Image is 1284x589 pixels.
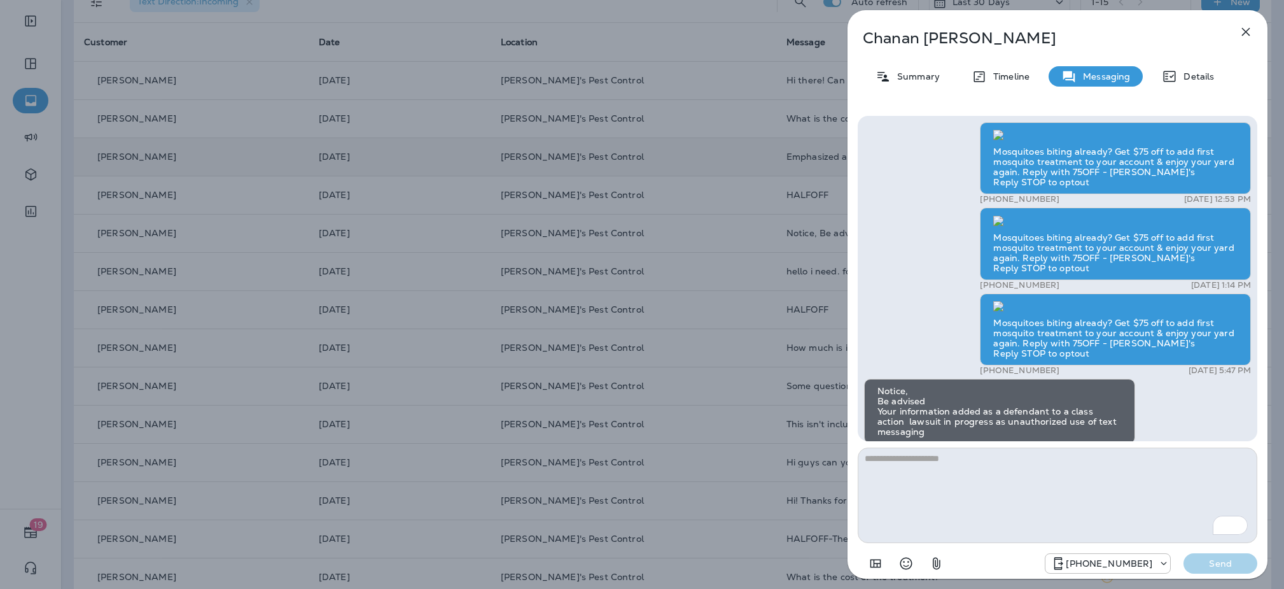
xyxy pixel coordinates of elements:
[863,29,1210,47] p: Chanan [PERSON_NAME]
[987,71,1029,82] p: Timeline
[891,71,940,82] p: Summary
[1077,71,1130,82] p: Messaging
[863,551,888,576] button: Add in a premade template
[1191,280,1251,290] p: [DATE] 1:14 PM
[993,130,1003,140] img: twilio-download
[980,208,1251,280] div: Mosquitoes biting already? Get $75 off to add first mosquito treatment to your account & enjoy yo...
[980,294,1251,366] div: Mosquitoes biting already? Get $75 off to add first mosquito treatment to your account & enjoy yo...
[1177,71,1214,82] p: Details
[980,365,1059,376] p: [PHONE_NUMBER]
[993,301,1003,311] img: twilio-download
[1045,556,1170,571] div: +1 (858) 544-1118
[980,122,1251,195] div: Mosquitoes biting already? Get $75 off to add first mosquito treatment to your account & enjoy yo...
[858,448,1257,543] textarea: To enrich screen reader interactions, please activate Accessibility in Grammarly extension settings
[1189,365,1251,376] p: [DATE] 5:47 PM
[1066,558,1152,569] p: [PHONE_NUMBER]
[993,216,1003,226] img: twilio-download
[980,194,1059,204] p: [PHONE_NUMBER]
[980,280,1059,290] p: [PHONE_NUMBER]
[893,551,919,576] button: Select an emoji
[864,379,1135,444] div: Notice, Be advised Your information added as a defendant to a class action lawsuit in progress as...
[1184,194,1251,204] p: [DATE] 12:53 PM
